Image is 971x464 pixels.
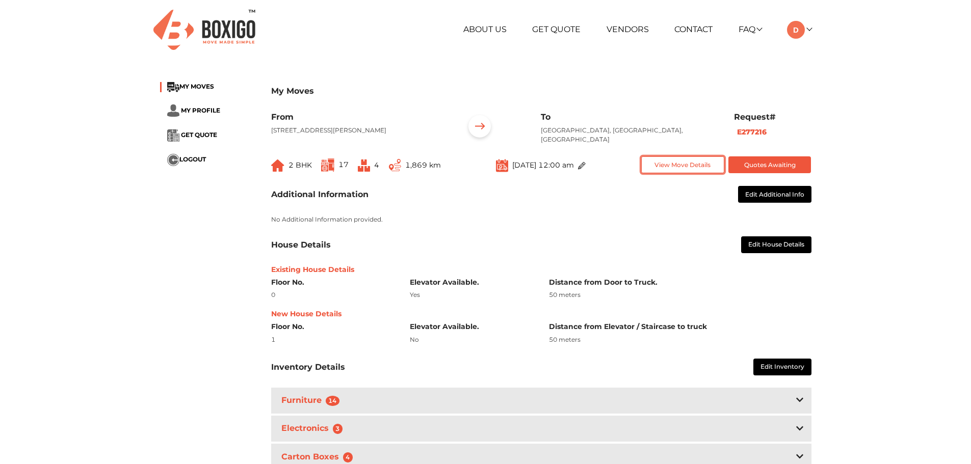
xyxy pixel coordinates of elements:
[358,159,370,172] img: ...
[737,127,767,137] b: E277216
[541,126,718,144] p: [GEOGRAPHIC_DATA], [GEOGRAPHIC_DATA], [GEOGRAPHIC_DATA]
[271,335,395,344] div: 1
[271,362,345,372] h3: Inventory Details
[338,160,349,169] span: 17
[674,24,713,34] a: Contact
[271,240,331,250] h3: House Details
[271,278,395,287] h6: Floor No.
[167,131,217,139] a: ... GET QUOTE
[578,162,586,170] img: ...
[753,359,811,375] button: Edit Inventory
[167,129,179,142] img: ...
[271,112,449,122] h6: From
[279,421,349,436] h3: Electronics
[410,290,534,299] div: Yes
[167,154,179,166] img: ...
[549,335,811,344] div: 50 meters
[181,131,217,139] span: GET QUOTE
[271,189,369,199] h3: Additional Information
[549,322,811,331] h6: Distance from Elevator / Staircase to truck
[496,158,508,172] img: ...
[167,82,179,92] img: ...
[728,156,811,173] button: Quotes Awaiting
[389,159,401,172] img: ...
[549,278,811,287] h6: Distance from Door to Truck.
[271,322,395,331] h6: Floor No.
[641,156,724,173] button: View Move Details
[271,86,811,96] h3: My Moves
[463,24,507,34] a: About Us
[734,112,811,122] h6: Request#
[374,160,379,170] span: 4
[410,335,534,344] div: No
[333,424,343,434] span: 3
[464,112,495,144] img: ...
[410,278,534,287] h6: Elevator Available.
[734,126,770,138] button: E277216
[607,24,649,34] a: Vendors
[410,322,534,331] h6: Elevator Available.
[549,290,811,299] div: 50 meters
[532,24,581,34] a: Get Quote
[167,104,179,117] img: ...
[271,290,395,299] div: 0
[271,265,811,274] h6: Existing House Details
[321,158,334,172] img: ...
[326,396,340,406] span: 14
[167,83,214,90] a: ...MY MOVES
[179,83,214,90] span: MY MOVES
[271,126,449,135] p: [STREET_ADDRESS][PERSON_NAME]
[738,186,811,203] button: Edit Additional Info
[405,160,441,170] span: 1,869 km
[541,112,718,122] h6: To
[179,155,206,163] span: LOGOUT
[288,160,312,170] span: 2 BHK
[153,10,255,50] img: Boxigo
[279,393,346,408] h3: Furniture
[167,106,220,114] a: ... MY PROFILE
[739,24,762,34] a: FAQ
[271,159,284,172] img: ...
[741,236,811,253] button: Edit House Details
[512,160,574,169] span: [DATE] 12:00 am
[181,106,220,114] span: MY PROFILE
[343,452,353,462] span: 4
[271,310,811,318] h6: New House Details
[167,154,206,166] button: ...LOGOUT
[271,215,811,224] p: No Additional Information provided.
